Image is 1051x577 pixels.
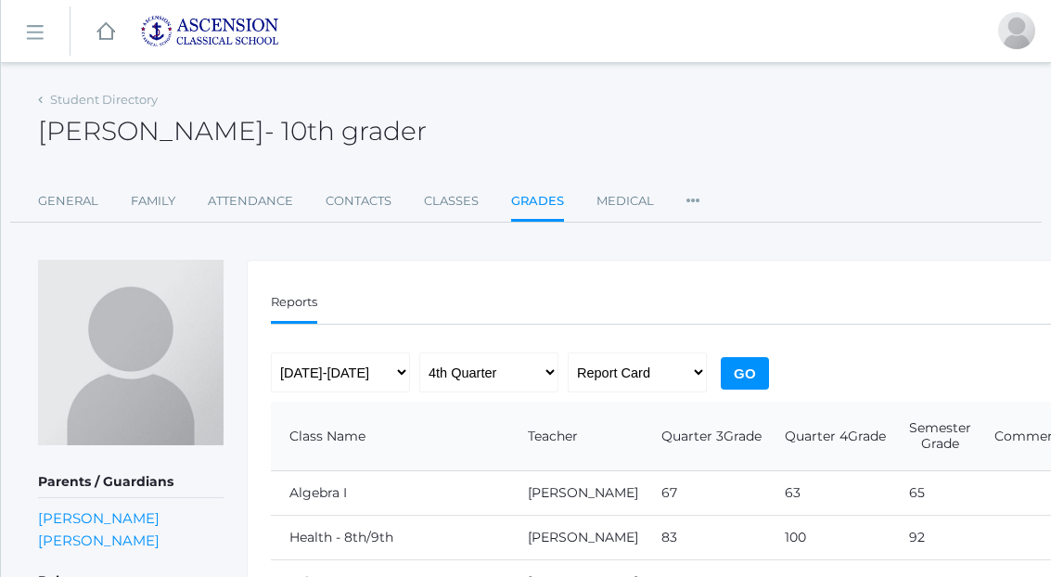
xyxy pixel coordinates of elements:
span: Quarter 3 [661,428,724,444]
div: Karshundra Davis [998,12,1035,49]
a: Medical [596,183,654,220]
td: 92 [891,516,976,560]
a: General [38,183,98,220]
td: Health - 8th/9th [271,516,509,560]
th: Grade [766,402,891,471]
a: Classes [424,183,479,220]
th: Semester Grade [891,402,976,471]
td: 83 [643,516,766,560]
a: [PERSON_NAME] [528,529,638,545]
a: Reports [271,284,317,324]
a: [PERSON_NAME] [528,484,638,501]
h2: [PERSON_NAME] [38,117,427,146]
td: 65 [891,471,976,516]
h5: Parents / Guardians [38,467,224,498]
td: 100 [766,516,891,560]
th: Class Name [271,402,509,471]
td: 67 [643,471,766,516]
span: - 10th grader [264,115,427,147]
a: Family [131,183,175,220]
span: Quarter 4 [785,428,848,444]
a: Contacts [326,183,391,220]
a: Grades [511,183,564,223]
td: Algebra I [271,471,509,516]
img: ascension-logo-blue-113fc29133de2fb5813e50b71547a291c5fdb7962bf76d49838a2a14a36269ea.jpg [140,15,279,47]
a: Attendance [208,183,293,220]
a: [PERSON_NAME] [38,532,160,549]
a: [PERSON_NAME] [38,509,160,527]
img: Zy'Darrea Davis [38,260,224,445]
th: Grade [643,402,766,471]
th: Teacher [509,402,643,471]
a: Student Directory [50,92,158,107]
input: Go [721,357,769,390]
td: 63 [766,471,891,516]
